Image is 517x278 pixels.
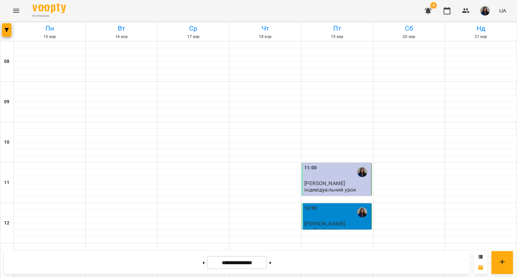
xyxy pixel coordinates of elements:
[231,23,300,34] h6: Чт
[374,23,444,34] h6: Сб
[304,227,339,233] p: пробний урок
[302,34,372,40] h6: 19 вер
[304,205,317,212] label: 12:00
[32,14,66,18] span: For Business
[4,139,9,146] h6: 10
[15,34,84,40] h6: 15 вер
[4,179,9,186] h6: 11
[496,4,509,17] button: UA
[304,164,317,172] label: 11:00
[357,207,367,217] img: Самчук Дарина
[4,58,9,65] h6: 08
[8,3,24,19] button: Menu
[4,98,9,106] h6: 09
[159,34,228,40] h6: 17 вер
[304,220,345,227] span: [PERSON_NAME]
[87,34,157,40] h6: 16 вер
[159,23,228,34] h6: Ср
[446,23,516,34] h6: Нд
[357,167,367,177] img: Самчук Дарина
[231,34,300,40] h6: 18 вер
[15,23,84,34] h6: Пн
[302,23,372,34] h6: Пт
[4,219,9,227] h6: 12
[374,34,444,40] h6: 20 вер
[304,187,356,193] p: індивідуальний урок
[430,2,437,9] span: 4
[499,7,506,14] span: UA
[480,6,490,15] img: ae595b08ead7d6d5f9af2f06f99573c6.jpeg
[304,180,345,186] span: [PERSON_NAME]
[32,3,66,13] img: Voopty Logo
[446,34,516,40] h6: 21 вер
[87,23,157,34] h6: Вт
